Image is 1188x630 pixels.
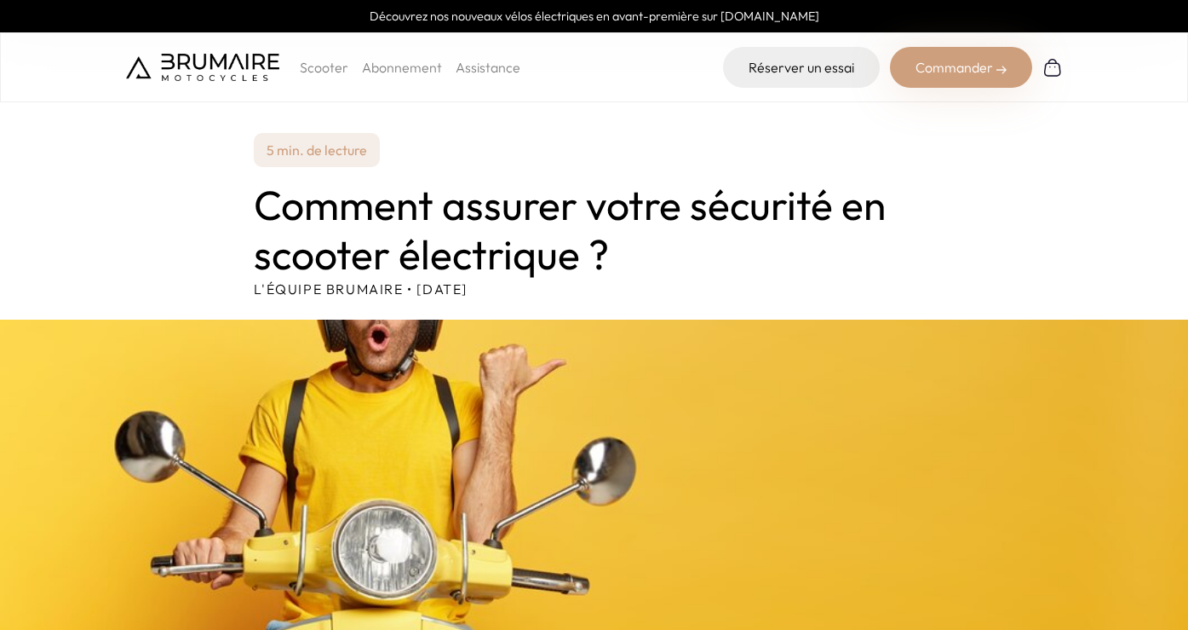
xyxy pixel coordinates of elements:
[254,133,380,167] p: 5 min. de lecture
[300,57,348,78] p: Scooter
[126,54,279,81] img: Brumaire Motocycles
[1042,57,1063,78] img: Panier
[723,47,880,88] a: Réserver un essai
[996,65,1007,75] img: right-arrow-2.png
[254,181,935,279] h1: Comment assurer votre sécurité en scooter électrique ?
[456,59,520,76] a: Assistance
[890,47,1032,88] div: Commander
[254,279,935,299] p: L'équipe Brumaire • [DATE]
[362,59,442,76] a: Abonnement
